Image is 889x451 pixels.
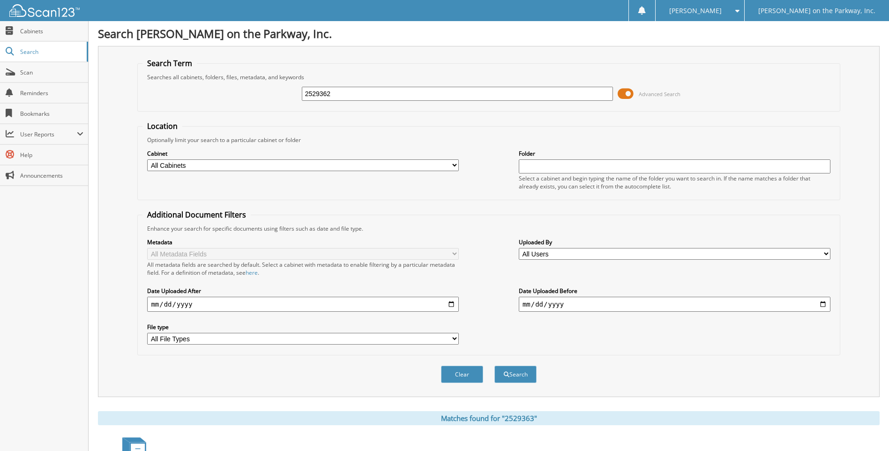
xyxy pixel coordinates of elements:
input: end [519,297,830,312]
img: scan123-logo-white.svg [9,4,80,17]
span: Reminders [20,89,83,97]
div: Optionally limit your search to a particular cabinet or folder [142,136,835,144]
input: start [147,297,459,312]
span: Announcements [20,172,83,180]
span: [PERSON_NAME] [669,8,722,14]
label: Uploaded By [519,238,830,246]
span: User Reports [20,130,77,138]
div: Matches found for "2529363" [98,411,880,425]
a: here [246,269,258,277]
span: Cabinets [20,27,83,35]
legend: Location [142,121,182,131]
label: Cabinet [147,150,459,158]
button: Clear [441,366,483,383]
label: Date Uploaded After [147,287,459,295]
div: All metadata fields are searched by default. Select a cabinet with metadata to enable filtering b... [147,261,459,277]
span: Advanced Search [639,90,680,98]
button: Search [494,366,537,383]
span: Search [20,48,82,56]
div: Select a cabinet and begin typing the name of the folder you want to search in. If the name match... [519,174,830,190]
label: Metadata [147,238,459,246]
iframe: Chat Widget [842,406,889,451]
span: Help [20,151,83,159]
span: Scan [20,68,83,76]
label: File type [147,323,459,331]
label: Folder [519,150,830,158]
label: Date Uploaded Before [519,287,830,295]
div: Enhance your search for specific documents using filters such as date and file type. [142,225,835,233]
legend: Additional Document Filters [142,210,251,220]
span: [PERSON_NAME] on the Parkway, Inc. [758,8,875,14]
h1: Search [PERSON_NAME] on the Parkway, Inc. [98,26,880,41]
div: Searches all cabinets, folders, files, metadata, and keywords [142,73,835,81]
legend: Search Term [142,58,197,68]
span: Bookmarks [20,110,83,118]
